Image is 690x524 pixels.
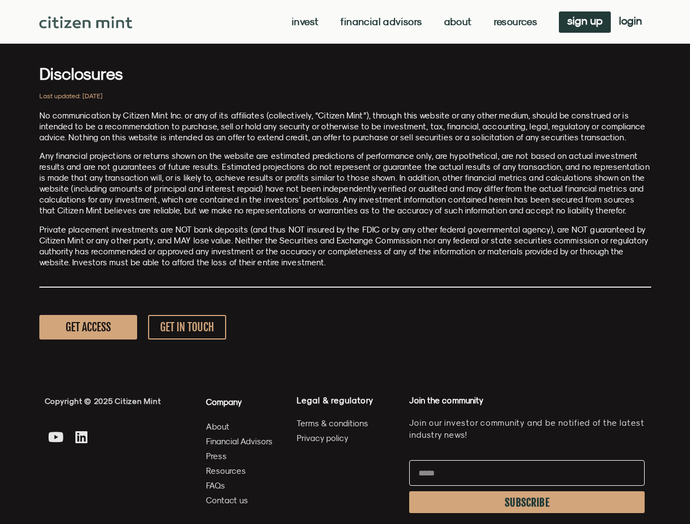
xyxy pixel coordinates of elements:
h2: Last updated: [DATE] [39,93,651,99]
a: Resources [206,464,273,478]
h3: Disclosures [39,65,651,82]
span: About [206,420,229,433]
p: Private placement investments are NOT bank deposits (and thus NOT insured by the FDIC or by any o... [39,224,651,268]
p: No communication by Citizen Mint Inc. or any of its affiliates (collectively, “Citizen Mint”), th... [39,110,651,143]
a: About [206,420,273,433]
span: SUBSCRIBE [505,498,550,507]
a: Invest [292,16,319,27]
span: Financial Advisors [206,434,273,448]
a: sign up [559,11,611,33]
nav: Menu [292,16,537,27]
span: Terms & conditions [297,416,368,430]
form: Newsletter [409,460,645,519]
a: Press [206,449,273,463]
span: GET ACCESS [66,320,111,334]
h4: Join the community [409,395,645,406]
p: Join our investor community and be notified of the latest industry news! [409,417,645,441]
p: Any financial projections or returns shown on the website are estimated predictions of performanc... [39,151,651,216]
span: sign up [567,17,603,25]
a: Privacy policy [297,431,398,445]
a: Terms & conditions [297,416,398,430]
a: Resources [494,16,538,27]
a: Financial Advisors [340,16,422,27]
span: Press [206,449,227,463]
a: GET IN TOUCH [148,315,226,340]
a: GET ACCESS [39,315,137,340]
span: Privacy policy [297,431,349,445]
img: Citizen Mint [39,16,133,28]
a: Financial Advisors [206,434,273,448]
h4: Legal & regulatory [297,395,398,406]
a: FAQs [206,479,273,492]
span: login [619,17,642,25]
span: FAQs [206,479,225,492]
h4: Company [206,395,273,409]
a: About [444,16,472,27]
a: Contact us [206,493,273,507]
span: Copyright © 2025 Citizen Mint [45,397,161,406]
span: Contact us [206,493,248,507]
button: SUBSCRIBE [409,491,645,513]
a: login [611,11,650,33]
span: Resources [206,464,246,478]
span: GET IN TOUCH [160,320,214,334]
